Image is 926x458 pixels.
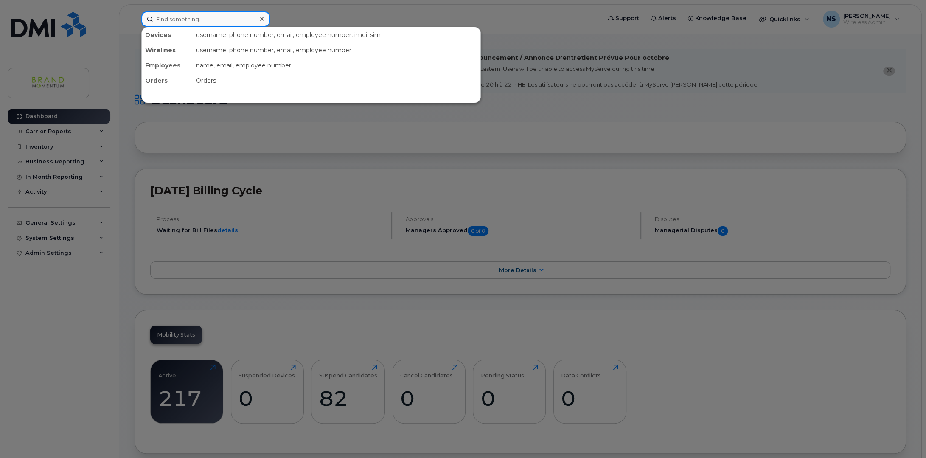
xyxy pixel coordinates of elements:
[142,27,193,42] div: Devices
[193,42,480,58] div: username, phone number, email, employee number
[193,73,480,88] div: Orders
[142,73,193,88] div: Orders
[142,58,193,73] div: Employees
[142,42,193,58] div: Wirelines
[193,58,480,73] div: name, email, employee number
[193,27,480,42] div: username, phone number, email, employee number, imei, sim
